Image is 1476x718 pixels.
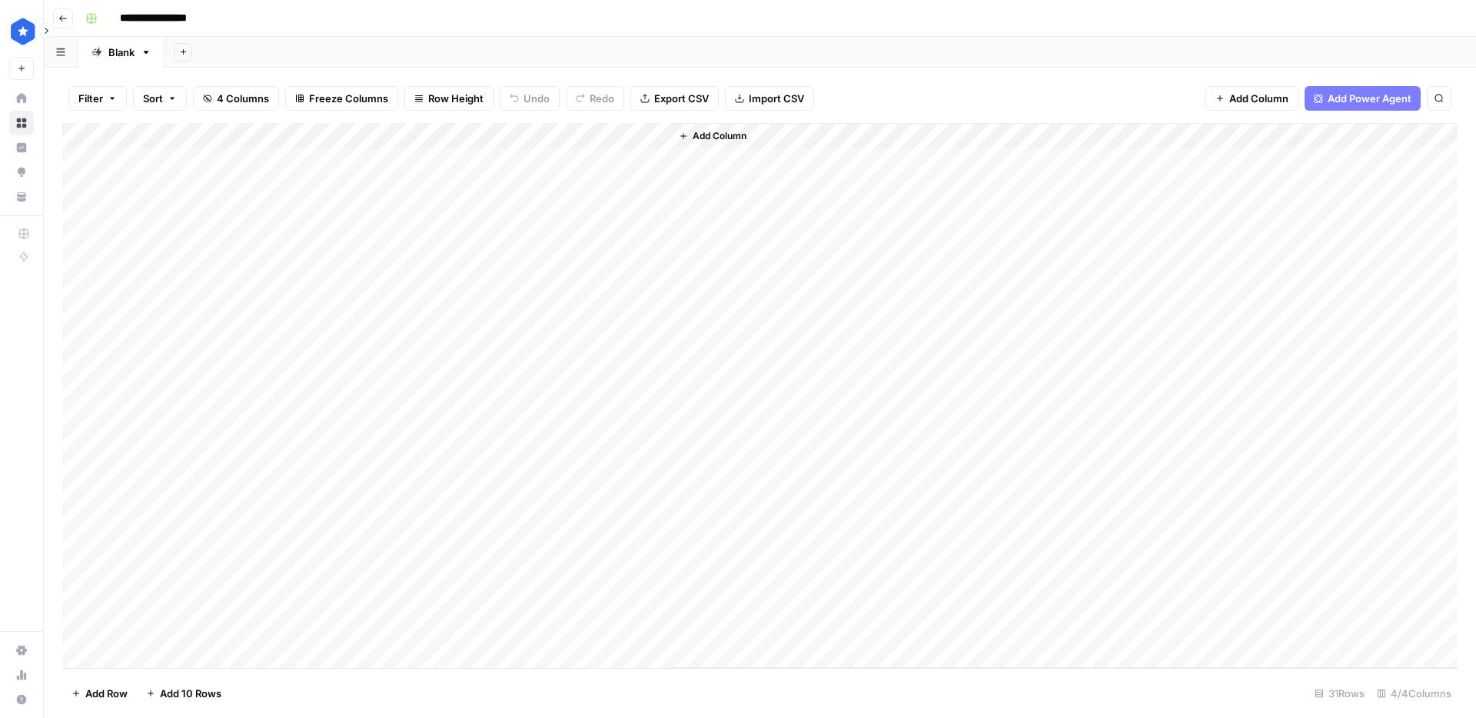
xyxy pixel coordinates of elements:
a: Opportunities [9,160,34,184]
button: Redo [566,86,624,111]
button: Help + Support [9,687,34,712]
button: Add Power Agent [1305,86,1421,111]
button: Sort [133,86,187,111]
a: Browse [9,111,34,135]
a: Your Data [9,184,34,209]
div: Blank [108,45,135,60]
span: Redo [590,91,614,106]
button: Row Height [404,86,494,111]
button: Workspace: ConsumerAffairs [9,12,34,51]
div: 31 Rows [1308,681,1371,706]
button: Filter [68,86,127,111]
span: Add 10 Rows [160,686,221,701]
span: Add Column [693,129,746,143]
span: Filter [78,91,103,106]
span: Add Column [1229,91,1288,106]
a: Settings [9,638,34,663]
button: 4 Columns [193,86,279,111]
span: Undo [524,91,550,106]
button: Undo [500,86,560,111]
span: Row Height [428,91,484,106]
button: Add 10 Rows [137,681,231,706]
span: 4 Columns [217,91,269,106]
button: Export CSV [630,86,719,111]
a: Usage [9,663,34,687]
span: Add Row [85,686,128,701]
span: Add Power Agent [1328,91,1411,106]
div: 4/4 Columns [1371,681,1458,706]
a: Home [9,86,34,111]
button: Freeze Columns [285,86,398,111]
span: Sort [143,91,163,106]
span: Export CSV [654,91,709,106]
button: Add Column [1205,86,1298,111]
img: ConsumerAffairs Logo [9,18,37,45]
a: Insights [9,135,34,160]
a: Blank [78,37,165,68]
button: Add Column [673,126,753,146]
span: Import CSV [749,91,804,106]
button: Add Row [62,681,137,706]
span: Freeze Columns [309,91,388,106]
button: Import CSV [725,86,814,111]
